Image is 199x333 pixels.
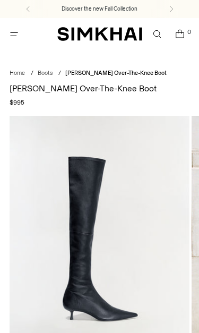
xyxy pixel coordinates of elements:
nav: breadcrumbs [10,69,189,78]
button: Open menu modal [3,23,25,45]
a: Discover the new Fall Collection [62,5,137,13]
h1: [PERSON_NAME] Over-The-Knee Boot [10,84,189,93]
a: Open search modal [146,23,168,45]
span: [PERSON_NAME] Over-The-Knee Boot [65,70,167,76]
a: Boots [38,70,53,76]
a: SIMKHAI [57,27,142,42]
span: $995 [10,98,24,107]
div: / [58,69,61,78]
a: Open cart modal [169,23,191,45]
div: / [31,69,33,78]
span: 0 [185,28,193,36]
a: Home [10,70,25,76]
